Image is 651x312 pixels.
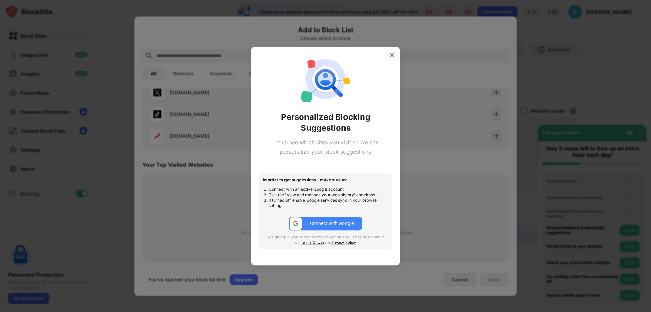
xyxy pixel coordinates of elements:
li: If turned off, enable Google services sync in your browser settings [269,198,388,208]
div: In order to get suggestions - make sure to: [263,177,388,183]
div: Personalized Blocking Suggestions [259,112,392,133]
li: Connect with an active Google account [269,187,388,192]
img: personal-suggestions.svg [301,55,350,104]
span: By signing in, you agree to data collection and use as described in our [266,235,385,245]
li: Tick the 'View and manage your web history' checkbox [269,192,388,198]
div: Connect with Google [310,221,354,226]
a: Terms Of Use [301,240,324,245]
button: google-icConnect with Google [289,217,362,230]
div: Let us see which sites you visit so we can personalize your block suggestions [259,137,392,157]
a: Privacy Policy [331,240,356,245]
img: google-ic [293,220,299,226]
span: and [324,240,331,245]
